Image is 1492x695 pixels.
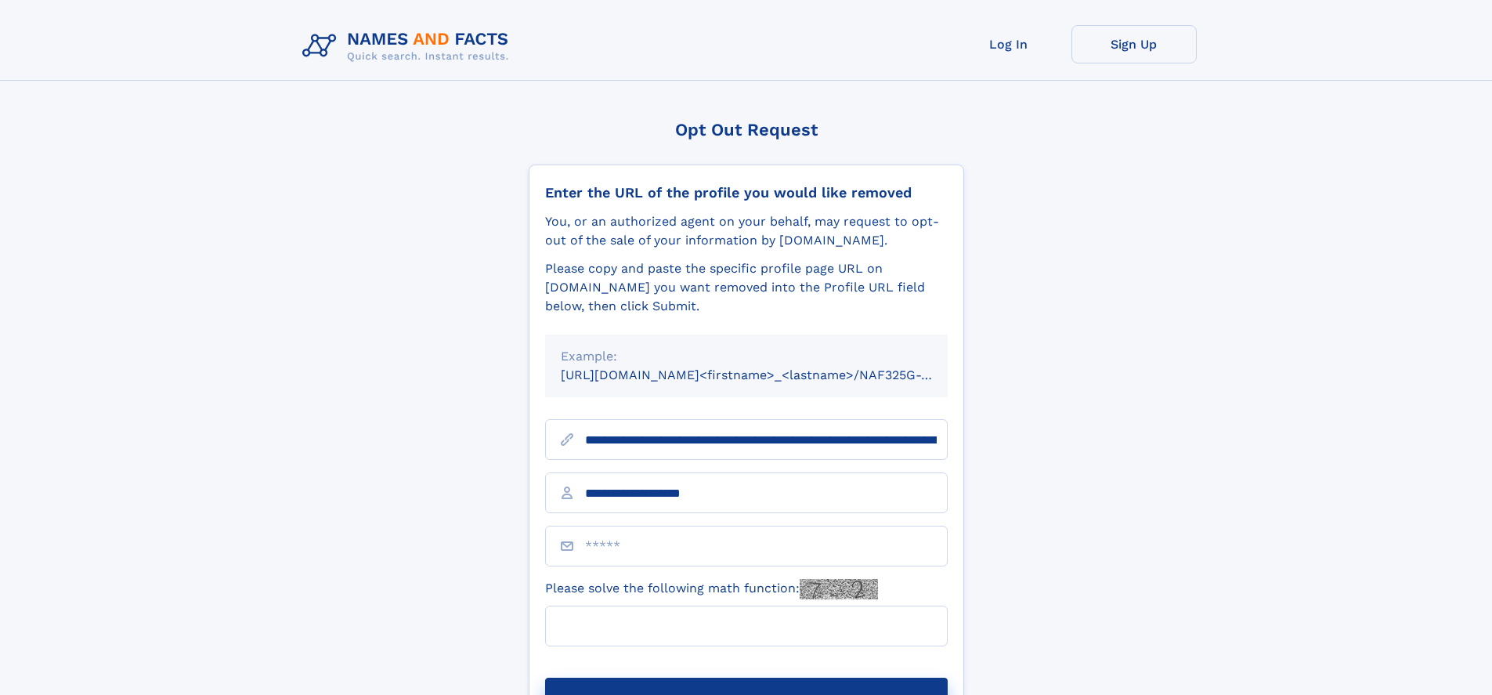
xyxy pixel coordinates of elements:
[545,579,878,599] label: Please solve the following math function:
[1071,25,1197,63] a: Sign Up
[561,347,932,366] div: Example:
[529,120,964,139] div: Opt Out Request
[296,25,522,67] img: Logo Names and Facts
[946,25,1071,63] a: Log In
[545,184,948,201] div: Enter the URL of the profile you would like removed
[561,367,977,382] small: [URL][DOMAIN_NAME]<firstname>_<lastname>/NAF325G-xxxxxxxx
[545,212,948,250] div: You, or an authorized agent on your behalf, may request to opt-out of the sale of your informatio...
[545,259,948,316] div: Please copy and paste the specific profile page URL on [DOMAIN_NAME] you want removed into the Pr...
